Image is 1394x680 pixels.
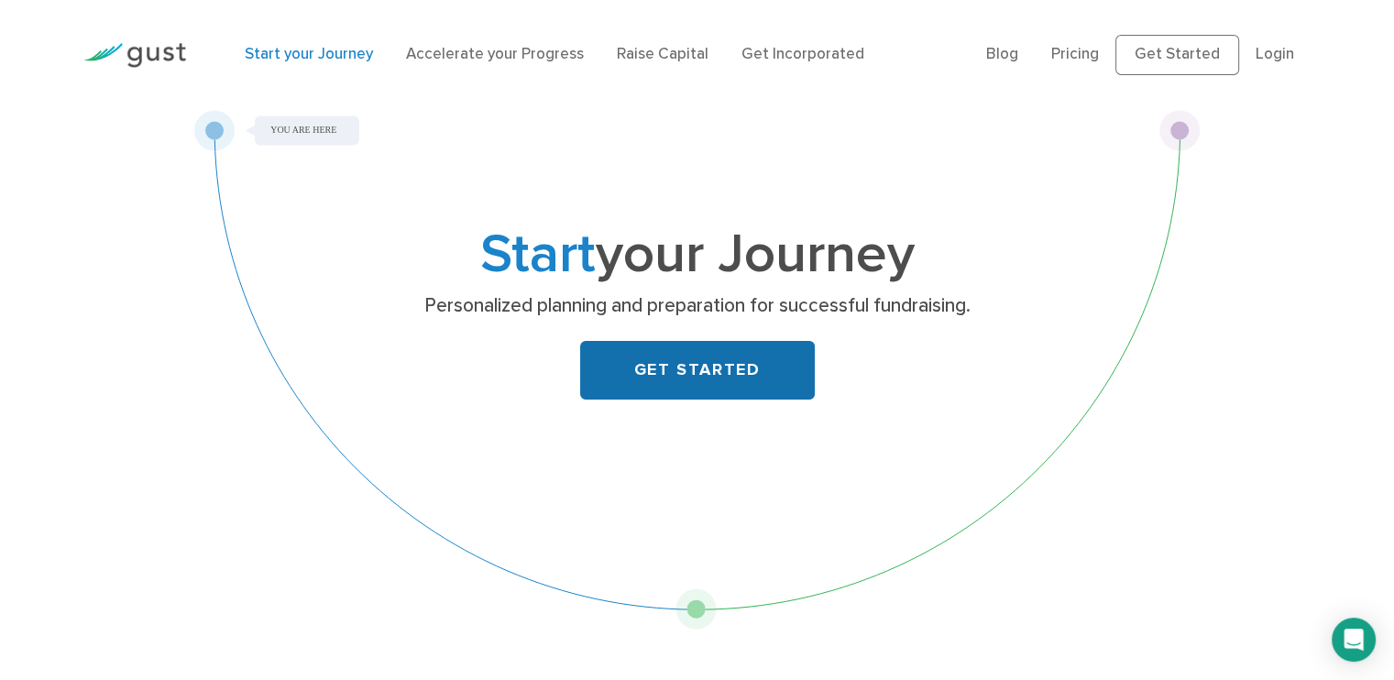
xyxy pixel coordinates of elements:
[741,45,864,63] a: Get Incorporated
[342,293,1052,319] p: Personalized planning and preparation for successful fundraising.
[83,43,186,68] img: Gust Logo
[245,45,373,63] a: Start your Journey
[1256,45,1294,63] a: Login
[986,45,1018,63] a: Blog
[617,45,708,63] a: Raise Capital
[480,222,596,287] span: Start
[1332,618,1376,662] div: Open Intercom Messenger
[580,341,815,400] a: GET STARTED
[335,230,1059,280] h1: your Journey
[1115,35,1239,75] a: Get Started
[406,45,584,63] a: Accelerate your Progress
[1051,45,1099,63] a: Pricing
